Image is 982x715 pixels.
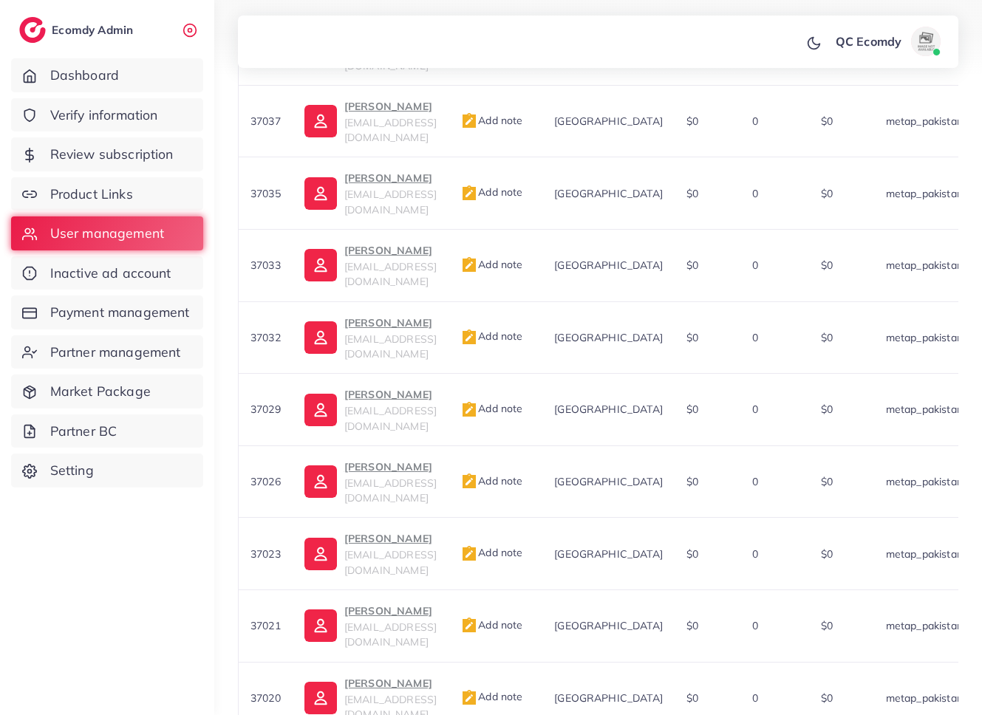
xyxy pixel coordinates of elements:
[344,404,437,432] span: [EMAIL_ADDRESS][DOMAIN_NAME]
[344,620,437,649] span: [EMAIL_ADDRESS][DOMAIN_NAME]
[304,602,437,650] a: [PERSON_NAME][EMAIL_ADDRESS][DOMAIN_NAME]
[304,394,337,426] img: ic-user-info.36bf1079.svg
[250,619,281,632] span: 37021
[686,619,698,632] span: $0
[250,259,281,272] span: 37033
[460,185,478,202] img: admin_note.cdd0b510.svg
[821,547,833,561] span: $0
[19,17,46,43] img: logo
[752,114,758,128] span: 0
[554,187,663,200] span: [GEOGRAPHIC_DATA]
[344,188,437,216] span: [EMAIL_ADDRESS][DOMAIN_NAME]
[11,454,203,487] a: Setting
[460,329,522,343] span: Add note
[50,343,181,362] span: Partner management
[344,674,437,692] p: [PERSON_NAME]
[344,116,437,144] span: [EMAIL_ADDRESS][DOMAIN_NAME]
[686,187,698,200] span: $0
[460,618,522,632] span: Add note
[752,187,758,200] span: 0
[821,691,833,705] span: $0
[344,97,437,115] p: [PERSON_NAME]
[344,260,437,288] span: [EMAIL_ADDRESS][DOMAIN_NAME]
[554,114,663,128] span: [GEOGRAPHIC_DATA]
[19,17,137,43] a: logoEcomdy Admin
[11,374,203,408] a: Market Package
[460,329,478,346] img: admin_note.cdd0b510.svg
[304,609,337,642] img: ic-user-info.36bf1079.svg
[752,403,758,416] span: 0
[828,27,947,56] a: QC Ecomdyavatar
[250,114,281,128] span: 37037
[11,58,203,92] a: Dashboard
[304,242,437,290] a: [PERSON_NAME][EMAIL_ADDRESS][DOMAIN_NAME]
[50,422,117,441] span: Partner BC
[50,106,158,125] span: Verify information
[554,475,663,488] span: [GEOGRAPHIC_DATA]
[344,242,437,259] p: [PERSON_NAME]
[52,23,137,37] h2: Ecomdy Admin
[11,137,203,171] a: Review subscription
[50,303,190,322] span: Payment management
[752,331,758,344] span: 0
[11,256,203,290] a: Inactive ad account
[821,331,833,344] span: $0
[460,690,522,703] span: Add note
[554,331,663,344] span: [GEOGRAPHIC_DATA]
[460,256,478,274] img: admin_note.cdd0b510.svg
[304,530,437,578] a: [PERSON_NAME][EMAIL_ADDRESS][DOMAIN_NAME]
[250,691,281,705] span: 37020
[752,547,758,561] span: 0
[554,259,663,272] span: [GEOGRAPHIC_DATA]
[686,691,698,705] span: $0
[250,187,281,200] span: 37035
[686,547,698,561] span: $0
[50,66,119,85] span: Dashboard
[821,403,833,416] span: $0
[304,105,337,137] img: ic-user-info.36bf1079.svg
[344,386,437,403] p: [PERSON_NAME]
[836,32,901,50] p: QC Ecomdy
[821,619,833,632] span: $0
[11,177,203,211] a: Product Links
[50,461,94,480] span: Setting
[460,258,522,271] span: Add note
[250,475,281,488] span: 37026
[344,332,437,360] span: [EMAIL_ADDRESS][DOMAIN_NAME]
[460,185,522,199] span: Add note
[460,617,478,634] img: admin_note.cdd0b510.svg
[50,224,164,243] span: User management
[460,112,478,130] img: admin_note.cdd0b510.svg
[50,264,171,283] span: Inactive ad account
[344,602,437,620] p: [PERSON_NAME]
[304,97,437,146] a: [PERSON_NAME][EMAIL_ADDRESS][DOMAIN_NAME]
[460,402,522,415] span: Add note
[821,259,833,272] span: $0
[686,114,698,128] span: $0
[50,185,133,204] span: Product Links
[460,114,522,127] span: Add note
[50,145,174,164] span: Review subscription
[460,474,522,487] span: Add note
[304,465,337,498] img: ic-user-info.36bf1079.svg
[686,403,698,416] span: $0
[304,249,337,281] img: ic-user-info.36bf1079.svg
[752,619,758,632] span: 0
[460,401,478,419] img: admin_note.cdd0b510.svg
[344,169,437,187] p: [PERSON_NAME]
[911,27,941,56] img: avatar
[304,169,437,217] a: [PERSON_NAME][EMAIL_ADDRESS][DOMAIN_NAME]
[304,314,437,362] a: [PERSON_NAME][EMAIL_ADDRESS][DOMAIN_NAME]
[11,216,203,250] a: User management
[554,547,663,561] span: [GEOGRAPHIC_DATA]
[554,403,663,416] span: [GEOGRAPHIC_DATA]
[821,114,833,128] span: $0
[460,545,478,563] img: admin_note.cdd0b510.svg
[344,314,437,332] p: [PERSON_NAME]
[460,473,478,490] img: admin_note.cdd0b510.svg
[686,475,698,488] span: $0
[344,458,437,476] p: [PERSON_NAME]
[304,682,337,714] img: ic-user-info.36bf1079.svg
[752,259,758,272] span: 0
[344,476,437,504] span: [EMAIL_ADDRESS][DOMAIN_NAME]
